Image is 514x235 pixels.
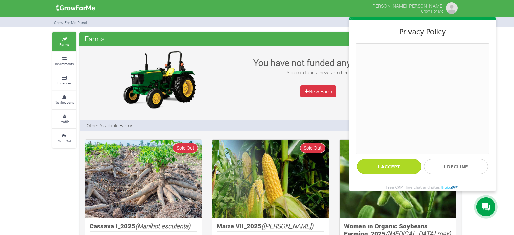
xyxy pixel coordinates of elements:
[356,27,489,37] div: Privacy Policy
[386,183,459,191] a: Free CRM, live chat and sites
[386,183,440,191] span: Free CRM, live chat and sites
[261,221,313,230] i: ([PERSON_NAME])
[52,32,76,51] a: Farms
[60,119,69,124] small: Profile
[52,110,76,128] a: Profile
[90,222,197,230] h5: Cassava I_2025
[245,57,392,68] h3: You have not funded any Farm(s)
[245,69,392,76] p: You can fund a new farm here
[173,143,198,153] span: Sold Out
[135,221,190,230] i: (Manihot esculenta)
[57,80,71,85] small: Finances
[52,52,76,70] a: Investments
[117,49,202,110] img: growforme image
[357,159,421,174] button: I accept
[424,159,488,174] button: I decline
[87,122,133,129] p: Other Available Farms
[340,140,456,218] img: growforme image
[55,100,74,105] small: Notifications
[83,32,107,45] span: Farms
[52,71,76,90] a: Finances
[445,1,459,15] img: growforme image
[212,140,329,218] img: growforme image
[52,91,76,109] a: Notifications
[217,222,324,230] h5: Maize VII_2025
[55,61,74,66] small: Investments
[58,139,71,143] small: Sign Out
[300,143,325,153] span: Sold Out
[52,129,76,148] a: Sign Out
[54,1,97,15] img: growforme image
[59,42,69,47] small: Farms
[85,140,202,218] img: growforme image
[371,1,443,9] p: [PERSON_NAME] [PERSON_NAME]
[300,85,336,97] a: New Farm
[421,8,443,14] small: Grow For Me
[54,20,87,25] small: Grow For Me Panel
